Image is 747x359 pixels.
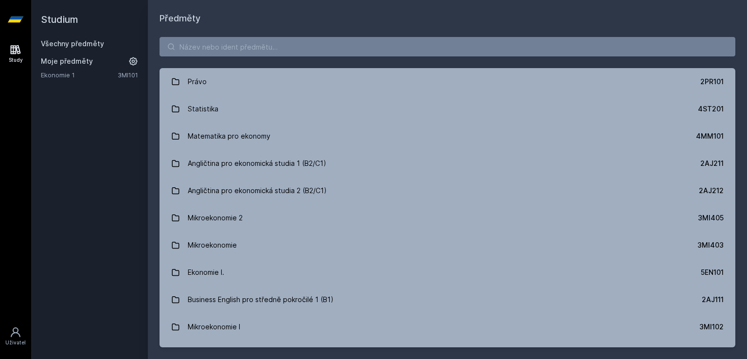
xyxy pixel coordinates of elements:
[160,37,735,56] input: Název nebo ident předmětu…
[41,56,93,66] span: Moje předměty
[700,159,724,168] div: 2AJ211
[160,286,735,313] a: Business English pro středně pokročilé 1 (B1) 2AJ111
[2,322,29,351] a: Uživatel
[9,56,23,64] div: Study
[188,290,334,309] div: Business English pro středně pokročilé 1 (B1)
[2,39,29,69] a: Study
[160,204,735,232] a: Mikroekonomie 2 3MI405
[41,70,118,80] a: Ekonomie 1
[188,235,237,255] div: Mikroekonomie
[701,268,724,277] div: 5EN101
[697,240,724,250] div: 3MI403
[160,123,735,150] a: Matematika pro ekonomy 4MM101
[700,77,724,87] div: 2PR101
[160,95,735,123] a: Statistika 4ST201
[702,295,724,305] div: 2AJ111
[698,104,724,114] div: 4ST201
[160,313,735,341] a: Mikroekonomie I 3MI102
[699,322,724,332] div: 3MI102
[699,186,724,196] div: 2AJ212
[188,154,326,173] div: Angličtina pro ekonomická studia 1 (B2/C1)
[188,181,327,200] div: Angličtina pro ekonomická studia 2 (B2/C1)
[696,131,724,141] div: 4MM101
[160,12,735,25] h1: Předměty
[188,208,243,228] div: Mikroekonomie 2
[118,71,138,79] a: 3MI101
[188,317,240,337] div: Mikroekonomie I
[188,99,218,119] div: Statistika
[160,232,735,259] a: Mikroekonomie 3MI403
[41,39,104,48] a: Všechny předměty
[188,72,207,91] div: Právo
[160,259,735,286] a: Ekonomie I. 5EN101
[188,263,224,282] div: Ekonomie I.
[160,68,735,95] a: Právo 2PR101
[160,150,735,177] a: Angličtina pro ekonomická studia 1 (B2/C1) 2AJ211
[188,126,270,146] div: Matematika pro ekonomy
[698,213,724,223] div: 3MI405
[5,339,26,346] div: Uživatel
[160,177,735,204] a: Angličtina pro ekonomická studia 2 (B2/C1) 2AJ212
